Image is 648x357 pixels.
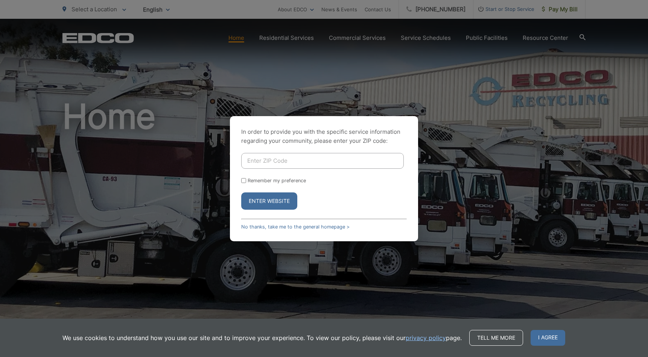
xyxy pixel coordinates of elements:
a: Tell me more [469,330,523,346]
input: Enter ZIP Code [241,153,404,169]
a: No thanks, take me to the general homepage > [241,224,350,230]
p: We use cookies to understand how you use our site and to improve your experience. To view our pol... [62,333,462,342]
span: I agree [531,330,565,346]
label: Remember my preference [248,178,306,183]
a: privacy policy [406,333,446,342]
p: In order to provide you with the specific service information regarding your community, please en... [241,127,407,145]
button: Enter Website [241,192,297,210]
